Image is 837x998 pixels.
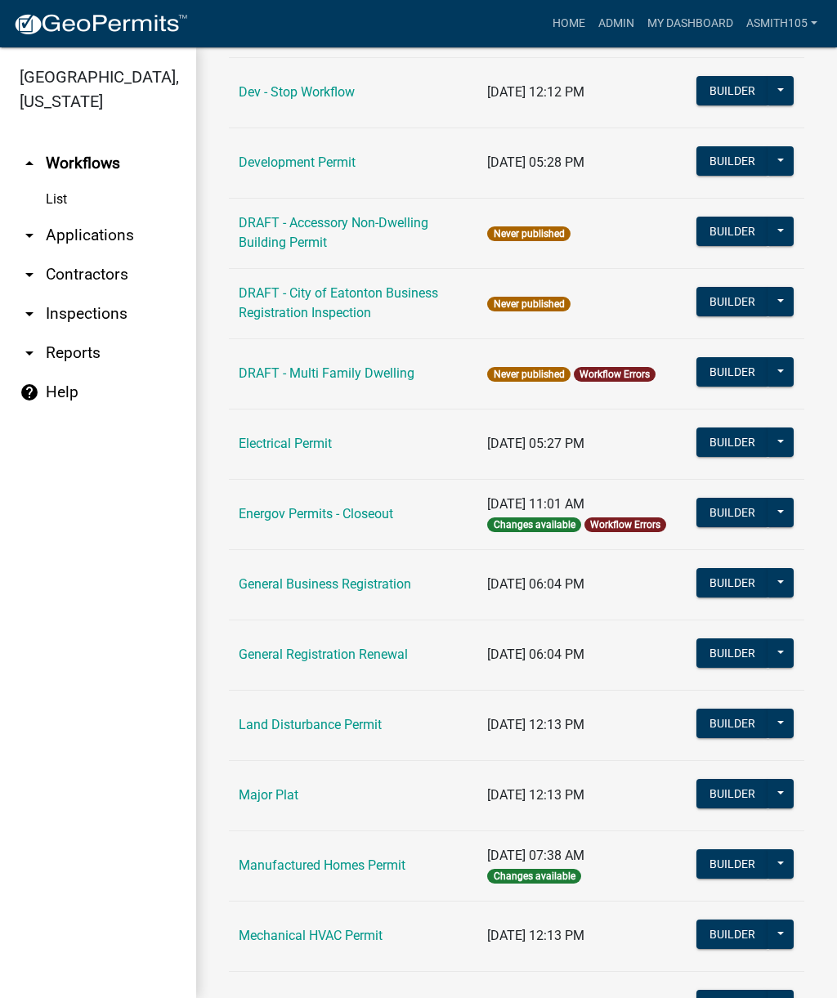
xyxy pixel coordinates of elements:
[239,365,414,381] a: DRAFT - Multi Family Dwelling
[239,928,383,943] a: Mechanical HVAC Permit
[696,709,768,738] button: Builder
[740,8,824,39] a: asmith105
[487,436,584,451] span: [DATE] 05:27 PM
[239,506,393,521] a: Energov Permits - Closeout
[696,849,768,879] button: Builder
[696,779,768,808] button: Builder
[239,84,355,100] a: Dev - Stop Workflow
[696,217,768,246] button: Builder
[239,787,298,803] a: Major Plat
[641,8,740,39] a: My Dashboard
[239,717,382,732] a: Land Disturbance Permit
[20,383,39,402] i: help
[546,8,592,39] a: Home
[20,265,39,284] i: arrow_drop_down
[696,568,768,597] button: Builder
[239,215,428,250] a: DRAFT - Accessory Non-Dwelling Building Permit
[239,154,356,170] a: Development Permit
[487,297,570,311] span: Never published
[487,848,584,863] span: [DATE] 07:38 AM
[696,498,768,527] button: Builder
[487,576,584,592] span: [DATE] 06:04 PM
[20,154,39,173] i: arrow_drop_up
[239,576,411,592] a: General Business Registration
[239,285,438,320] a: DRAFT - City of Eatonton Business Registration Inspection
[20,226,39,245] i: arrow_drop_down
[696,146,768,176] button: Builder
[20,304,39,324] i: arrow_drop_down
[696,920,768,949] button: Builder
[580,369,650,380] a: Workflow Errors
[239,857,405,873] a: Manufactured Homes Permit
[487,226,570,241] span: Never published
[696,638,768,668] button: Builder
[487,496,584,512] span: [DATE] 11:01 AM
[239,436,332,451] a: Electrical Permit
[590,519,660,530] a: Workflow Errors
[696,357,768,387] button: Builder
[487,717,584,732] span: [DATE] 12:13 PM
[487,367,570,382] span: Never published
[487,154,584,170] span: [DATE] 05:28 PM
[696,76,768,105] button: Builder
[487,517,580,532] span: Changes available
[592,8,641,39] a: Admin
[20,343,39,363] i: arrow_drop_down
[487,928,584,943] span: [DATE] 12:13 PM
[696,287,768,316] button: Builder
[487,84,584,100] span: [DATE] 12:12 PM
[487,647,584,662] span: [DATE] 06:04 PM
[696,427,768,457] button: Builder
[487,869,580,884] span: Changes available
[239,647,408,662] a: General Registration Renewal
[487,787,584,803] span: [DATE] 12:13 PM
